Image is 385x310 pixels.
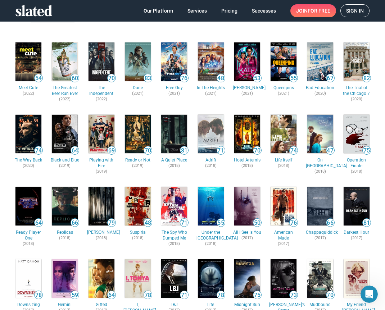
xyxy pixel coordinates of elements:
img: Operation Finale [344,115,370,153]
a: My Friend Dahmer [342,258,371,299]
img: Under the Silver Lake [198,187,224,225]
a: Bad Education(2020) [306,85,335,96]
a: Our Platform [138,4,179,17]
span: 76 [180,75,188,82]
a: In The Heights [196,41,225,82]
a: Dune(2021) [123,85,152,96]
span: A Quiet Place [160,158,189,163]
a: Under the [GEOGRAPHIC_DATA](2018) [196,230,225,247]
img: Replicas [52,187,78,225]
a: Molly's Game [269,258,298,299]
span: 71 [180,292,188,299]
iframe: Intercom live chat [361,286,378,303]
span: Services [187,4,207,17]
span: 67 [326,75,334,82]
a: Under the Silver Lake [196,186,225,227]
img: Black and Blue [52,115,78,153]
span: Our Platform [144,4,173,17]
span: (2019) [50,163,79,169]
span: (2018) [342,169,371,174]
span: Gemini [50,302,79,308]
span: Chappaquiddick [306,230,335,236]
span: 48 [144,219,152,227]
span: for free [308,4,330,17]
a: Chappaquiddick [306,186,335,227]
span: 73 [290,292,298,299]
span: [PERSON_NAME] [87,230,116,236]
a: The Greatest Beer Run Ever(2022) [50,85,79,102]
img: Mudbound [307,259,333,298]
img: Midnight Sun [234,259,260,298]
span: Ready or Not [123,158,152,163]
a: American Made(2017) [269,230,298,247]
span: Pricing [221,4,237,17]
span: Free Guy [160,85,189,91]
img: A Quiet Place [161,115,187,153]
a: Life Itself(2018) [269,158,298,169]
span: 64 [71,147,79,154]
img: Playing with Fire [89,115,114,153]
img: Dune [125,42,151,81]
span: 64 [35,219,42,227]
span: 79 [108,219,115,227]
span: 60 [71,75,79,82]
span: 70 [253,147,261,154]
a: The Greatest Beer Run Ever [50,41,79,82]
span: (2022) [50,97,79,102]
img: Ready Player One [15,187,41,225]
a: Ready Player One [14,186,43,227]
span: 55 [217,219,225,227]
span: The Trial of the Chicago 7 [342,85,371,97]
img: The Independent [89,42,114,81]
span: The Spy Who Dumped Me [160,230,189,241]
span: Successes [252,4,276,17]
img: Free Guy [161,42,187,81]
span: The Greatest Beer Run Ever [50,85,79,97]
span: 78 [35,292,42,299]
img: My Friend Dahmer [344,259,370,298]
span: Midnight Sun [233,302,262,308]
a: The Independent [87,41,116,82]
img: Bad Education [307,42,333,81]
span: (2021) [160,91,189,96]
img: All I See Is You [234,187,260,225]
span: 74 [290,147,298,154]
a: Black and Blue [50,113,79,155]
a: Successes [246,4,282,17]
img: Meet Cute [15,42,41,81]
span: Suspiria [123,230,152,236]
a: Life Itself [269,113,298,155]
a: Adrift(2018) [196,158,225,169]
span: 55 [290,75,298,82]
a: American Made [269,186,298,227]
span: Meet Cute [14,85,43,91]
img: Kate [234,42,260,81]
span: (2018) [160,241,189,247]
a: Joinfor free [290,4,336,17]
a: [PERSON_NAME](2018) [87,230,116,241]
span: (2020) [342,97,371,102]
a: Downsizing [14,258,43,299]
span: (2020) [14,163,43,169]
span: (2018) [87,236,116,241]
span: 78 [217,292,225,299]
img: Ready or Not [125,115,151,153]
span: (2021) [123,91,152,96]
a: In The Heights(2021) [196,85,225,96]
span: 81 [363,219,371,227]
a: Suspiria [123,186,152,227]
span: (2018) [269,163,298,169]
a: Gemini [50,258,79,299]
img: Darkest Hour [344,187,370,225]
a: Kate [233,41,262,82]
img: Life [198,259,224,298]
a: Ready or Not(2019) [123,158,152,169]
span: Under the [GEOGRAPHIC_DATA] [196,230,225,241]
a: Operation Finale(2018) [342,158,371,174]
a: Queenpins(2021) [269,85,298,96]
img: The Way Back [15,115,41,153]
span: American Made [269,230,298,241]
a: All I See Is You(2017) [233,230,262,241]
span: 48 [217,75,225,82]
a: Hotel Artemis(2018) [233,158,262,169]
